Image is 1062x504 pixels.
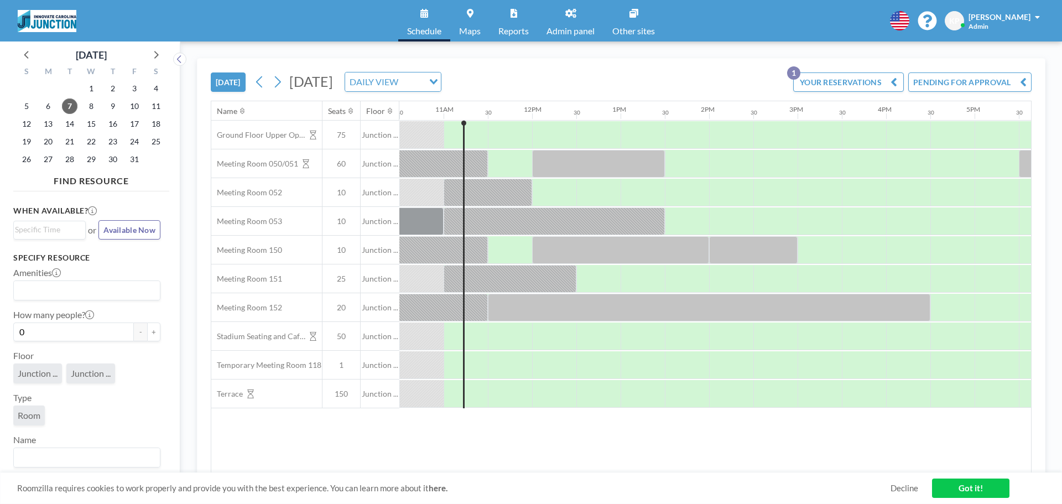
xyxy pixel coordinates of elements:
span: or [88,225,96,236]
span: Wednesday, October 22, 2025 [84,134,99,149]
span: Saturday, October 4, 2025 [148,81,164,96]
div: 3PM [789,105,803,113]
span: Tuesday, October 14, 2025 [62,116,77,132]
div: T [102,65,123,80]
label: Type [13,392,32,403]
span: Meeting Room 150 [211,245,282,255]
span: Reports [498,27,529,35]
span: Roomzilla requires cookies to work properly and provide you with the best experience. You can lea... [17,483,891,493]
input: Search for option [402,75,423,89]
span: [DATE] [289,73,333,90]
span: Room [18,410,40,420]
span: 25 [322,274,360,284]
span: Other sites [612,27,655,35]
span: Thursday, October 9, 2025 [105,98,121,114]
span: KP [949,16,960,26]
span: Available Now [103,225,155,235]
label: Name [13,434,36,445]
span: Junction ... [361,188,399,198]
span: Junction ... [361,331,399,341]
span: Sunday, October 5, 2025 [19,98,34,114]
span: Stadium Seating and Cafe area [211,331,305,341]
div: 30 [928,109,934,116]
div: Search for option [14,221,85,238]
span: Wednesday, October 8, 2025 [84,98,99,114]
span: [PERSON_NAME] [969,12,1030,22]
div: 12PM [524,105,542,113]
h4: FIND RESOURCE [13,171,169,186]
span: DAILY VIEW [347,75,400,89]
span: Wednesday, October 29, 2025 [84,152,99,167]
span: Junction ... [361,245,399,255]
span: Sunday, October 26, 2025 [19,152,34,167]
button: - [134,323,147,341]
button: + [147,323,160,341]
div: 30 [839,109,846,116]
label: Amenities [13,267,61,278]
span: Friday, October 17, 2025 [127,116,142,132]
a: Got it! [932,479,1009,498]
span: 10 [322,188,360,198]
span: Junction ... [361,389,399,399]
span: Thursday, October 2, 2025 [105,81,121,96]
span: Meeting Room 052 [211,188,282,198]
span: Ground Floor Upper Open Area [211,130,305,140]
span: Junction ... [361,360,399,370]
div: M [38,65,59,80]
input: Search for option [15,450,154,465]
div: Search for option [14,281,160,300]
div: S [16,65,38,80]
div: Search for option [14,448,160,467]
div: Floor [366,106,385,116]
div: 30 [485,109,492,116]
div: 4PM [878,105,892,113]
a: here. [429,483,447,493]
div: Name [217,106,237,116]
div: 30 [662,109,669,116]
span: Junction ... [361,130,399,140]
div: 30 [574,109,580,116]
div: 1PM [612,105,626,113]
button: PENDING FOR APPROVAL [908,72,1032,92]
div: W [81,65,102,80]
div: T [59,65,81,80]
span: 50 [322,331,360,341]
span: Thursday, October 23, 2025 [105,134,121,149]
span: Meeting Room 151 [211,274,282,284]
span: Tuesday, October 7, 2025 [62,98,77,114]
span: Junction ... [361,303,399,313]
span: Friday, October 31, 2025 [127,152,142,167]
input: Search for option [15,224,79,236]
button: YOUR RESERVATIONS1 [793,72,904,92]
span: Junction ... [361,159,399,169]
span: 60 [322,159,360,169]
img: organization-logo [18,10,76,32]
span: Sunday, October 19, 2025 [19,134,34,149]
span: Tuesday, October 28, 2025 [62,152,77,167]
span: Saturday, October 11, 2025 [148,98,164,114]
button: [DATE] [211,72,246,92]
input: Search for option [15,283,154,298]
span: Wednesday, October 15, 2025 [84,116,99,132]
span: Saturday, October 25, 2025 [148,134,164,149]
span: Tuesday, October 21, 2025 [62,134,77,149]
span: Admin panel [546,27,595,35]
label: Floor [13,350,34,361]
span: 10 [322,245,360,255]
span: 75 [322,130,360,140]
span: Thursday, October 16, 2025 [105,116,121,132]
span: Friday, October 3, 2025 [127,81,142,96]
span: Monday, October 27, 2025 [40,152,56,167]
span: Schedule [407,27,441,35]
div: 30 [1016,109,1023,116]
span: Maps [459,27,481,35]
span: Junction ... [361,274,399,284]
span: Sunday, October 12, 2025 [19,116,34,132]
span: Saturday, October 18, 2025 [148,116,164,132]
div: [DATE] [76,47,107,63]
div: 30 [397,109,403,116]
span: Junction ... [71,368,111,378]
span: Terrace [211,389,243,399]
span: 10 [322,216,360,226]
span: 20 [322,303,360,313]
